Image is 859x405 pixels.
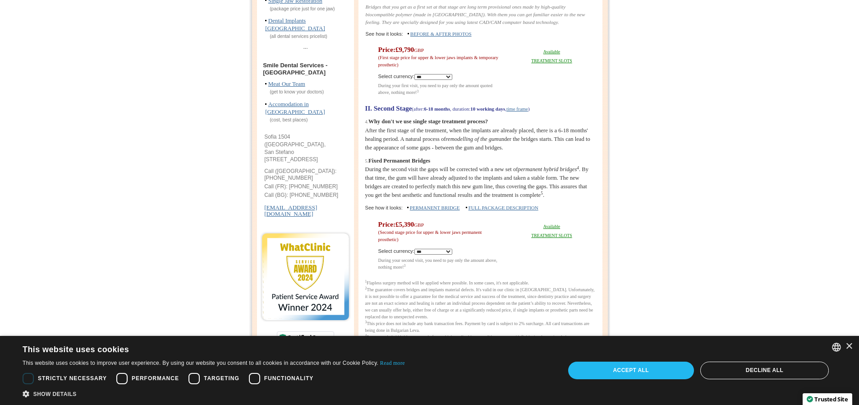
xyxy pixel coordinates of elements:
span: (get to know your doctors) [265,89,324,94]
span: (after: , duration: , ) [412,106,529,112]
span: Targeting [204,374,239,382]
span: (cost, best places) [265,117,308,122]
img: dot.gif [265,83,266,86]
span: GBP [414,222,424,228]
span: (package price just for one jaw) [265,6,335,11]
p: Price: [378,221,500,243]
i: Bridges that you get as a first set at that stage are long term provisional ones made by high-qua... [366,4,585,25]
: This website uses cookies to improve user experience. By using our website you consent to all coo... [23,360,378,366]
sup: 4 [577,166,579,170]
b: Fixed Permanent Bridges [368,158,430,164]
span: Show details [33,391,77,397]
sup: 3 [417,89,418,93]
a: Accomodation in [GEOGRAPHIC_DATA] [265,101,325,115]
sup: 3 [365,320,367,324]
strong: 10 working days [470,106,505,112]
a: [EMAIL_ADDRESS][DOMAIN_NAME] [264,198,317,217]
i: remodelling of the gum [446,136,499,142]
i: permanent hybrid bridges [518,166,579,172]
li: Sofia 1504 ([GEOGRAPHIC_DATA]), San Stefano [STREET_ADDRESS] [264,133,347,163]
div: Show details [23,389,405,398]
p: After the first stage of the treatment, when the implants are already placed, there is a 6-18 mon... [365,117,596,152]
div: Select currency: [378,247,500,255]
img: dot.gif [265,103,266,106]
a: time frame [506,106,528,112]
img: dot.gif [408,33,409,36]
a: BEFORE & AFTER PHOTOS [410,31,472,37]
p: During your second visit, you need to pay only the amount above, nothing more! [378,257,500,270]
span: £9,790 [395,46,424,53]
div: Decline all [700,362,829,379]
li: Call (FR): [PHONE_NUMBER] [264,183,347,192]
div: Select currency: [378,73,500,80]
p: During the second visit the gaps will be corrected with a new set of . By that time, the gum will... [365,157,596,200]
a: PERMANENT BRIDGE [410,205,460,210]
div: Certified Secure [287,335,332,340]
span: 4. [365,119,369,124]
span: (Second stage price for upper & lower jaws permanent prosthetic) [378,230,482,242]
img: Smile Dental Services [260,231,351,323]
b: Why don't we use single stage treatment process? [368,118,488,125]
span: Performance [132,374,179,382]
strong: 6-18 months [424,106,450,112]
p: During your first visit, you need to pay only the amount quoted above, nothing more! [378,82,500,96]
a: Dental Implants [GEOGRAPHIC_DATA] [265,17,325,32]
a: AvailableTREATMENT SLOTS [531,224,572,238]
sup: 1 [365,279,367,284]
a: AvailableTREATMENT SLOTS [531,49,572,63]
span: 5. [365,158,369,163]
sup: 2 [365,286,367,290]
a: Read more, opens a new window [380,360,405,366]
div: See how it looks: [365,204,596,212]
b: Smile Dental Services - [GEOGRAPHIC_DATA] [263,62,327,76]
span: Functionality [264,374,314,382]
div: See how it looks: [366,31,595,38]
p: Price: [378,47,500,68]
a: Meat Our Team [268,80,305,87]
span: GBP [414,47,424,53]
span: (all dental services pricelist) [265,34,327,39]
p: Flapless surgery method will be applied where possible. In some cases, it's not applicable. The g... [365,279,596,381]
span: £5,390 [395,221,424,228]
div: This website uses cookies [23,341,382,355]
span: (First stage price for upper & lower jaws implants & temporary prosthetic) [378,55,499,67]
span: Strictly necessary [38,374,107,382]
img: dot.gif [407,207,409,209]
sup: 5 [541,191,543,196]
img: dot.gif [265,20,266,23]
div: ... [260,42,351,53]
sup: 3 [404,264,406,268]
li: Call ([GEOGRAPHIC_DATA]): [PHONE_NUMBER] [264,168,347,183]
div: Close [845,343,852,350]
sup: 4 [365,334,367,338]
div: Accept all [568,362,694,379]
li: Call (BG): [PHONE_NUMBER] [264,192,347,200]
span: II. Second Stage [365,105,412,112]
a: FULL PACKAGE DESCRIPTION [469,205,538,210]
img: dot.gif [466,207,467,209]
